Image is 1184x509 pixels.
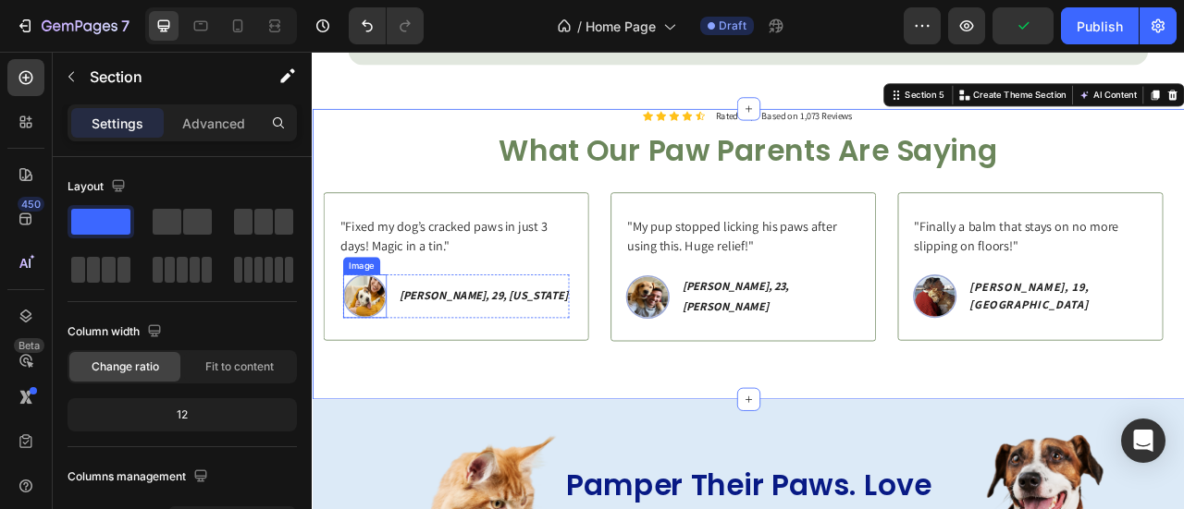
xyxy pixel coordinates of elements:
[399,284,454,339] img: Alt Image
[90,66,241,88] p: Section
[577,17,582,36] span: /
[18,197,44,212] div: 450
[68,175,129,200] div: Layout
[111,299,325,319] strong: [PERSON_NAME], 29, [US_STATE]
[71,402,293,428] div: 12
[766,209,1061,259] p: "Finally a balm that stays on no more slipping on floors!"
[401,209,696,259] p: "My pup stopped licking his paws after using this. Huge relief!"
[35,209,330,259] p: "Fixed my dog’s cracked paws in just 3 days! Magic in a tin."
[1077,17,1123,36] div: Publish
[182,114,245,133] p: Advanced
[39,283,94,338] img: Alt Image
[586,17,656,36] span: Home Page
[312,52,1184,509] iframe: Design area
[1061,7,1139,44] button: Publish
[513,74,687,90] p: Rated 4.8/5 Based on 1,073 Reviews
[14,338,44,353] div: Beta
[750,46,807,63] div: Section 5
[471,287,607,333] strong: [PERSON_NAME], 23, [PERSON_NAME]
[764,283,820,338] img: Alt Image
[68,320,166,345] div: Column width
[7,7,138,44] button: 7
[719,18,746,34] span: Draft
[205,358,274,375] span: Fit to content
[841,46,959,63] p: Create Theme Section
[971,43,1053,66] button: AI Content
[14,99,1096,151] h2: What Our Paw Parents Are Saying
[43,263,82,280] div: Image
[349,7,424,44] div: Undo/Redo
[92,358,159,375] span: Change ratio
[836,289,989,331] strong: [PERSON_NAME], 19, [GEOGRAPHIC_DATA]
[121,15,129,37] p: 7
[68,465,212,490] div: Columns management
[1121,418,1165,463] div: Open Intercom Messenger
[92,114,143,133] p: Settings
